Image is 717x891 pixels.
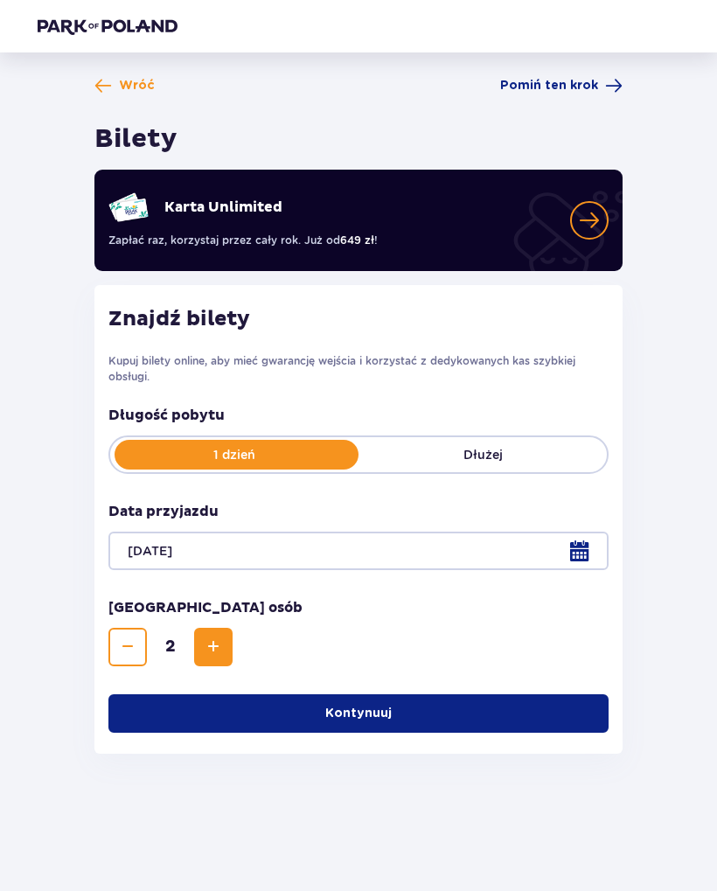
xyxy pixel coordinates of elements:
[108,353,609,385] p: Kupuj bilety online, aby mieć gwarancję wejścia i korzystać z dedykowanych kas szybkiej obsługi.
[94,77,155,94] a: Wróć
[108,502,219,521] p: Data przyjazdu
[325,705,392,722] p: Kontynuuj
[38,17,178,35] img: Park of Poland logo
[108,694,609,733] button: Kontynuuj
[108,598,303,617] p: [GEOGRAPHIC_DATA] osób
[108,628,147,666] button: Decrease
[500,77,598,94] span: Pomiń ten krok
[500,77,623,94] a: Pomiń ten krok
[108,306,609,332] h2: Znajdź bilety
[119,77,155,94] span: Wróć
[94,122,178,156] h1: Bilety
[150,637,191,658] span: 2
[110,446,358,463] p: 1 dzień
[108,406,609,425] p: Długość pobytu
[194,628,233,666] button: Increase
[358,446,607,463] p: Dłużej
